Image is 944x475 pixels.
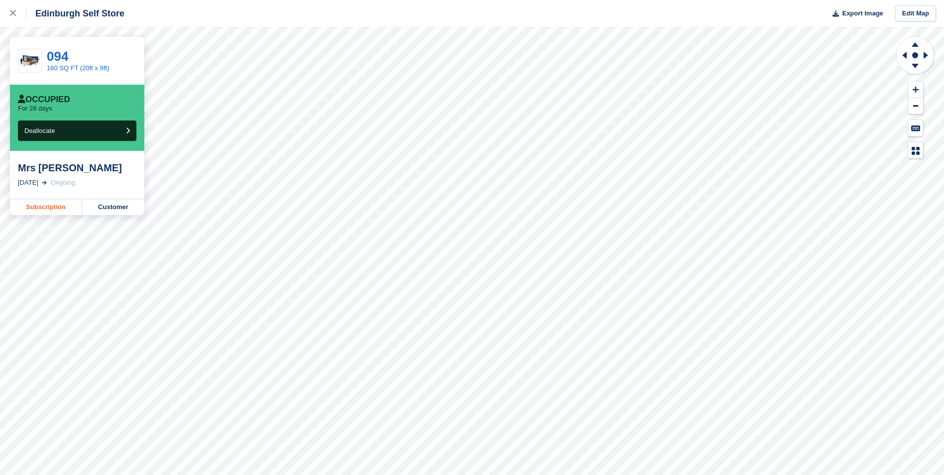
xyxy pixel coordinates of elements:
a: 094 [47,49,68,64]
button: Zoom Out [908,98,923,115]
button: Deallocate [18,120,136,141]
p: For 28 days [18,105,52,113]
a: Customer [82,199,144,215]
div: Ongoing [51,178,75,188]
button: Map Legend [908,142,923,159]
span: Export Image [842,8,883,18]
a: Edit Map [895,5,936,22]
a: Subscription [10,199,82,215]
button: Export Image [827,5,883,22]
span: Deallocate [24,127,55,134]
a: 160 SQ FT (20ft x 8ft) [47,64,109,72]
div: [DATE] [18,178,38,188]
img: 20-ft-container%20(29).jpg [18,52,41,70]
div: Occupied [18,95,70,105]
img: arrow-right-light-icn-cde0832a797a2874e46488d9cf13f60e5c3a73dbe684e267c42b8395dfbc2abf.svg [42,181,47,185]
div: Edinburgh Self Store [26,7,124,19]
div: Mrs [PERSON_NAME] [18,162,136,174]
button: Keyboard Shortcuts [908,120,923,136]
button: Zoom In [908,82,923,98]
